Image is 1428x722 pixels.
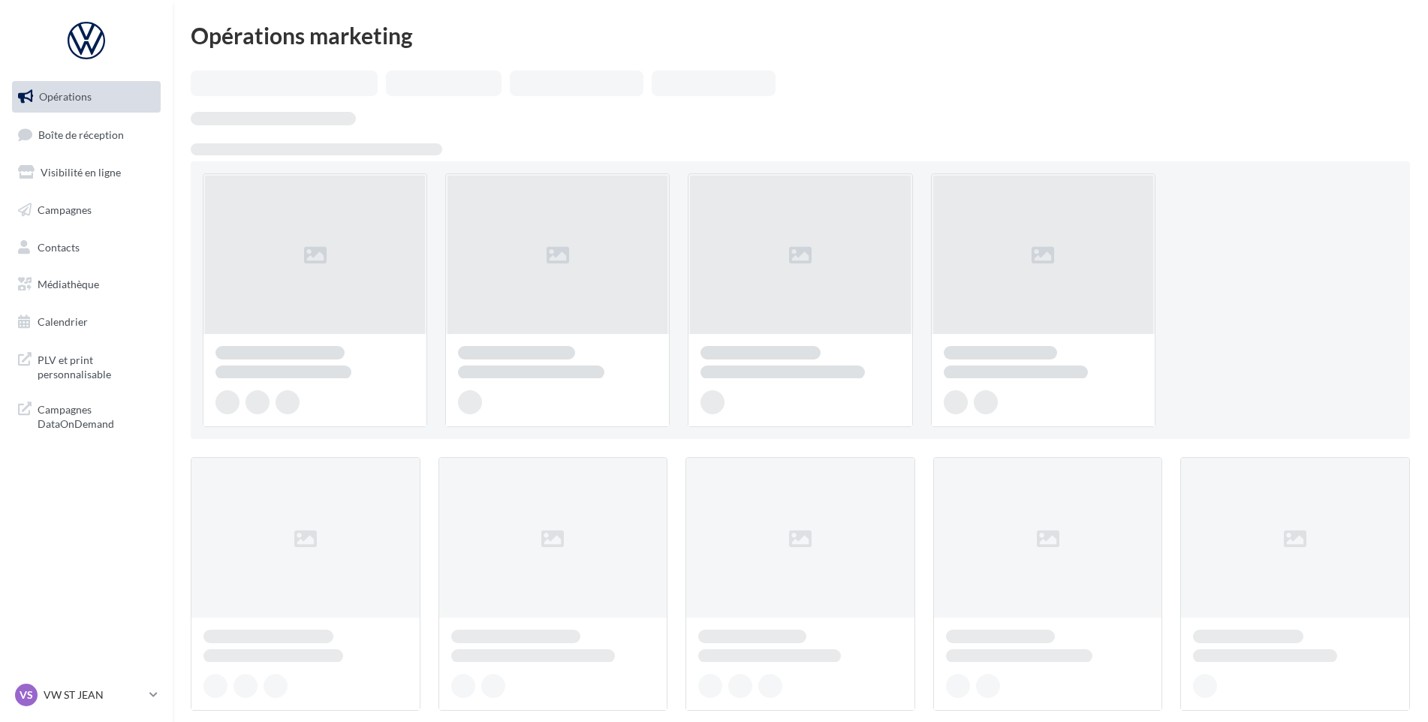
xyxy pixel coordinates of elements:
[38,203,92,216] span: Campagnes
[38,399,155,432] span: Campagnes DataOnDemand
[9,344,164,388] a: PLV et print personnalisable
[39,90,92,103] span: Opérations
[9,157,164,188] a: Visibilité en ligne
[9,194,164,226] a: Campagnes
[9,81,164,113] a: Opérations
[38,128,124,140] span: Boîte de réception
[9,269,164,300] a: Médiathèque
[20,687,33,702] span: VS
[38,240,80,253] span: Contacts
[38,350,155,382] span: PLV et print personnalisable
[38,315,88,328] span: Calendrier
[12,681,161,709] a: VS VW ST JEAN
[9,393,164,438] a: Campagnes DataOnDemand
[9,306,164,338] a: Calendrier
[44,687,143,702] p: VW ST JEAN
[9,232,164,263] a: Contacts
[38,278,99,290] span: Médiathèque
[9,119,164,151] a: Boîte de réception
[41,166,121,179] span: Visibilité en ligne
[191,24,1410,47] div: Opérations marketing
